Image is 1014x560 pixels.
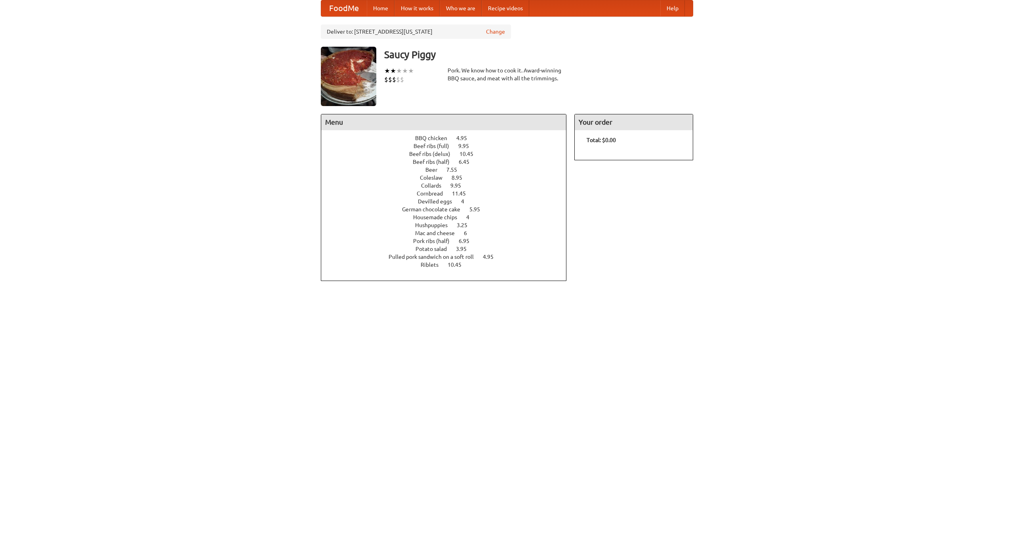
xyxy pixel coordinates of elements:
li: $ [384,75,388,84]
a: Home [367,0,395,16]
span: 11.45 [452,190,474,197]
a: Pork ribs (half) 6.95 [413,238,484,244]
img: angular.jpg [321,47,376,106]
li: $ [400,75,404,84]
a: Who we are [440,0,482,16]
a: German chocolate cake 5.95 [402,206,495,213]
span: 7.55 [446,167,465,173]
span: Beef ribs (full) [414,143,457,149]
span: Hushpuppies [415,222,456,228]
a: BBQ chicken 4.95 [415,135,482,141]
span: Beef ribs (delux) [409,151,458,157]
span: Coleslaw [420,175,450,181]
span: 6 [464,230,475,236]
span: 6.95 [459,238,477,244]
li: $ [396,75,400,84]
a: Beef ribs (full) 9.95 [414,143,484,149]
li: $ [392,75,396,84]
h3: Saucy Piggy [384,47,693,63]
span: Beer [425,167,445,173]
a: How it works [395,0,440,16]
a: Help [660,0,685,16]
span: Collards [421,182,449,189]
span: Pulled pork sandwich on a soft roll [389,254,482,260]
span: Riblets [421,262,446,268]
span: Pork ribs (half) [413,238,457,244]
a: Riblets 10.45 [421,262,476,268]
a: Beer 7.55 [425,167,472,173]
span: BBQ chicken [415,135,455,141]
span: 6.45 [459,159,477,165]
span: 4 [461,198,472,205]
li: $ [388,75,392,84]
span: Mac and cheese [415,230,463,236]
a: Recipe videos [482,0,529,16]
li: ★ [396,66,402,75]
span: 10.45 [459,151,481,157]
span: Potato salad [416,246,455,252]
span: Cornbread [417,190,451,197]
li: ★ [408,66,414,75]
span: Housemade chips [413,214,465,220]
div: Deliver to: [STREET_ADDRESS][US_STATE] [321,25,511,39]
span: 4 [466,214,477,220]
span: 9.95 [450,182,469,189]
a: Devilled eggs 4 [418,198,479,205]
span: 4.95 [456,135,475,141]
span: 3.95 [456,246,475,252]
a: Hushpuppies 3.25 [415,222,482,228]
span: 4.95 [483,254,501,260]
a: FoodMe [321,0,367,16]
a: Beef ribs (half) 6.45 [413,159,484,165]
span: 10.45 [448,262,469,268]
a: Housemade chips 4 [413,214,484,220]
li: ★ [402,66,408,75]
b: Total: $0.00 [587,137,616,143]
div: Pork. We know how to cook it. Award-winning BBQ sauce, and meat with all the trimmings. [448,66,566,82]
a: Change [486,28,505,36]
h4: Menu [321,114,566,130]
span: 9.95 [458,143,477,149]
a: Potato salad 3.95 [416,246,481,252]
li: ★ [390,66,396,75]
a: Pulled pork sandwich on a soft roll 4.95 [389,254,508,260]
a: Cornbread 11.45 [417,190,480,197]
a: Beef ribs (delux) 10.45 [409,151,488,157]
a: Collards 9.95 [421,182,476,189]
span: German chocolate cake [402,206,468,213]
span: 5.95 [469,206,488,213]
span: Beef ribs (half) [413,159,457,165]
span: 8.95 [452,175,470,181]
span: 3.25 [457,222,475,228]
span: Devilled eggs [418,198,460,205]
a: Mac and cheese 6 [415,230,482,236]
li: ★ [384,66,390,75]
h4: Your order [575,114,693,130]
a: Coleslaw 8.95 [420,175,477,181]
